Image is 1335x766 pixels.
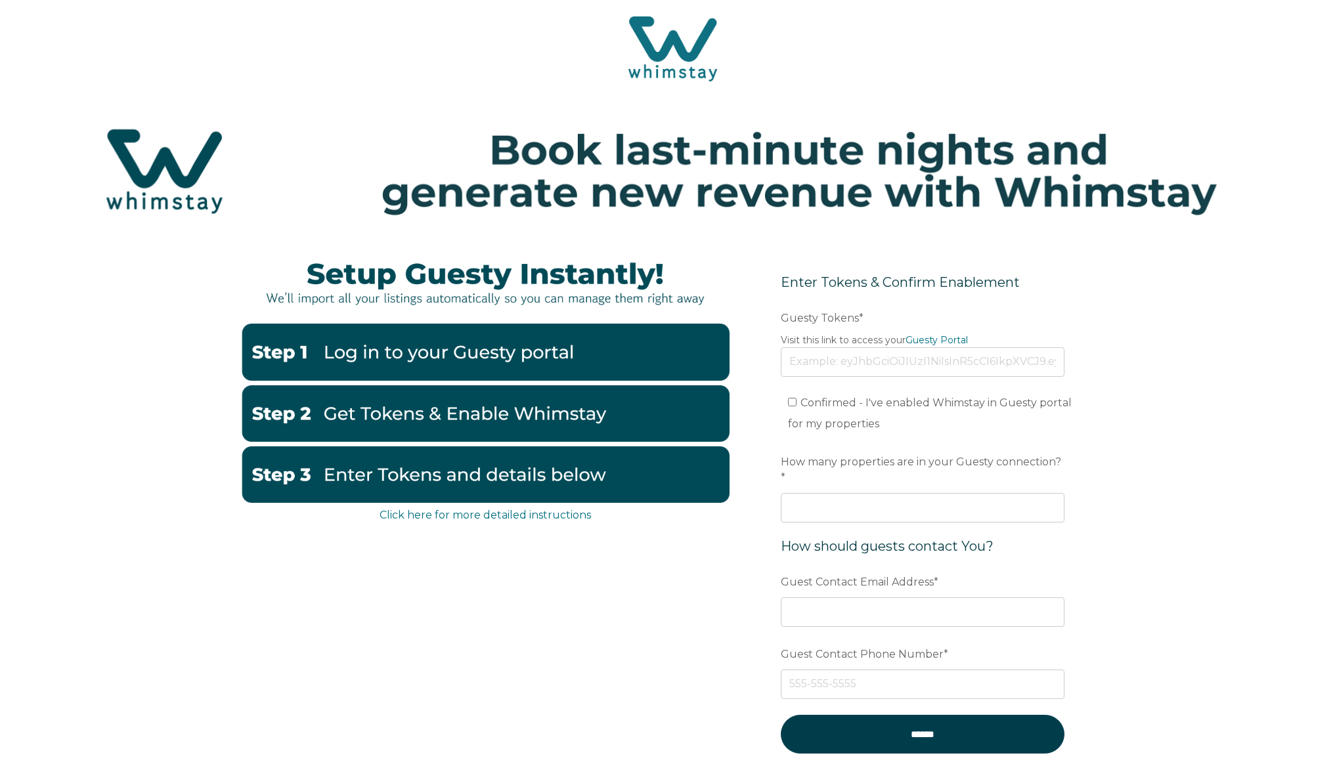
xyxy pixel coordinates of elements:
[380,509,591,521] a: Click here for more detailed instructions
[241,245,730,318] img: instantlyguesty
[781,572,934,592] span: Guest Contact Email Address
[781,274,1020,290] span: Enter Tokens & Confirm Enablement
[241,324,730,380] img: Guestystep1-2
[781,333,1064,347] legend: Visit this link to access your
[13,102,1322,240] img: Hubspot header for SSOB (4)
[781,308,859,328] span: Guesty Tokens
[788,396,1072,430] span: Confirmed - I've enabled Whimstay in Guesty portal for my properties
[781,538,994,554] span: How should guests contact You?
[781,452,1061,472] span: How many properties are in your Guesty connection?
[781,644,944,664] span: Guest Contact Phone Number
[906,334,968,346] a: Guesty Portal
[241,446,730,503] img: EnterbelowGuesty
[241,385,730,442] img: GuestyTokensandenable
[788,398,797,406] input: Confirmed - I've enabled Whimstay in Guesty portal for my properties
[781,670,1064,698] input: 555-555-5555
[781,347,1064,376] input: Example: eyJhbGciOiJIUzI1NiIsInR5cCI6IkpXVCJ9.eyJ0b2tlbklkIjoiNjQ2NjA0ODdiNWE1Njg1NzkyMGNjYThkIiw...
